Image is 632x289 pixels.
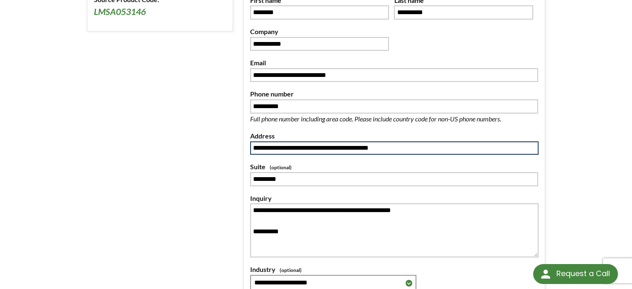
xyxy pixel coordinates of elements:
label: Inquiry [250,193,539,204]
h3: LMSA053146 [94,6,226,18]
label: Company [250,26,389,37]
img: round button [539,267,552,281]
label: Industry [250,264,539,275]
div: Request a Call [533,264,618,284]
div: Request a Call [556,264,610,283]
label: Phone number [250,89,539,99]
label: Email [250,57,539,68]
label: Address [250,131,539,141]
p: Full phone number including area code. Please include country code for non-US phone numbers. [250,114,529,124]
label: Suite [250,161,539,172]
